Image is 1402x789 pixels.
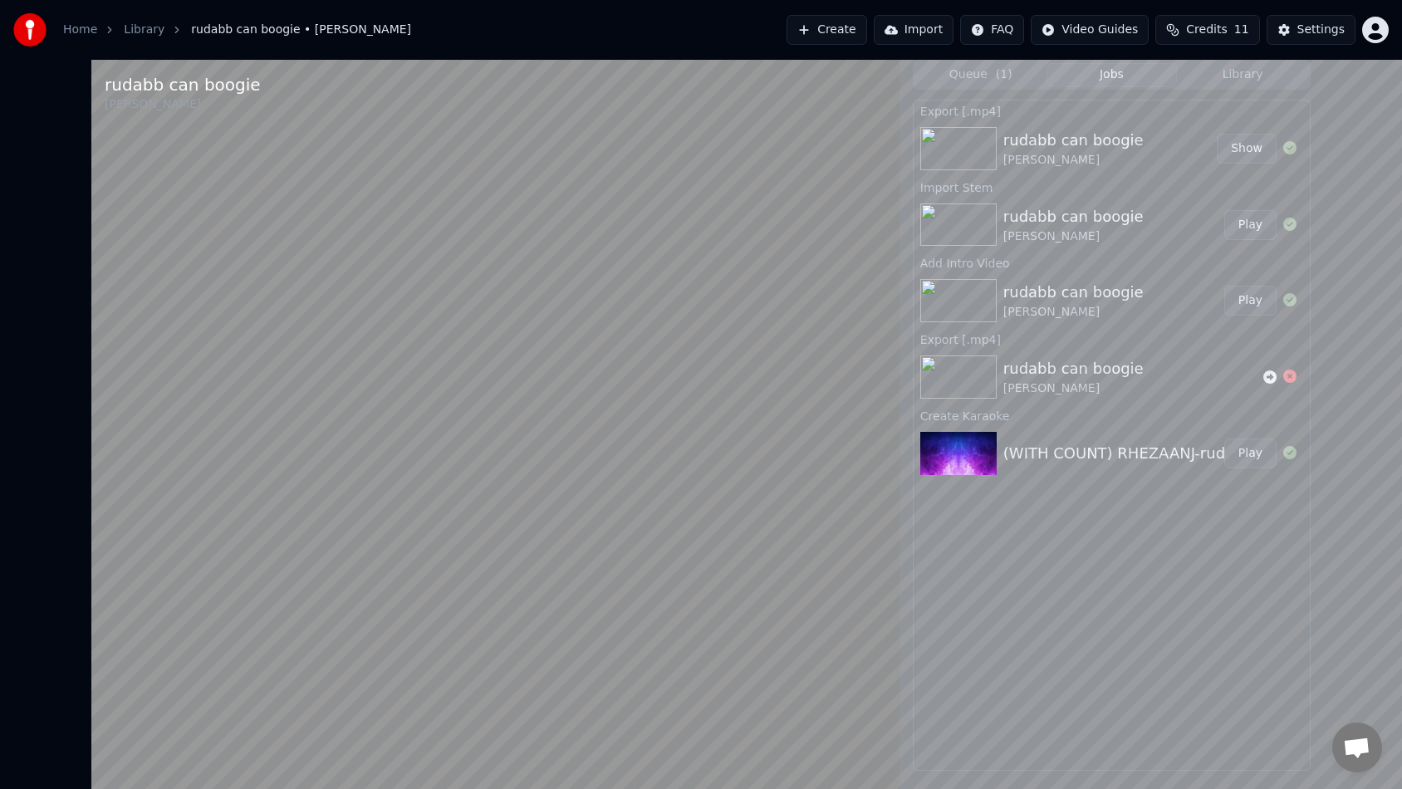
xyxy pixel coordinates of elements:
button: Import [874,15,953,45]
button: Create [787,15,867,45]
button: Play [1224,210,1277,240]
button: FAQ [960,15,1024,45]
div: (WITH COUNT) RHEZAANJ-rudabb-25385-V5 [1003,442,1331,465]
div: Add Intro Video [914,252,1310,272]
button: Queue [915,63,1047,87]
nav: breadcrumb [63,22,411,38]
div: [PERSON_NAME] [1003,380,1144,397]
div: Export [.mp4] [914,100,1310,120]
span: ( 1 ) [996,66,1012,83]
img: youka [13,13,47,47]
div: Import Stem [914,177,1310,197]
span: rudabb can boogie • [PERSON_NAME] [191,22,411,38]
div: rudabb can boogie [1003,357,1144,380]
div: rudabb can boogie [1003,281,1144,304]
button: Library [1177,63,1308,87]
div: Settings [1297,22,1345,38]
button: Credits11 [1155,15,1259,45]
div: [PERSON_NAME] [1003,152,1144,169]
button: Settings [1267,15,1355,45]
button: Play [1224,286,1277,316]
button: Video Guides [1031,15,1149,45]
div: Open chat [1332,723,1382,772]
div: rudabb can boogie [1003,129,1144,152]
span: 11 [1234,22,1249,38]
div: [PERSON_NAME] [105,96,261,113]
span: Credits [1186,22,1227,38]
div: Create Karaoke [914,405,1310,425]
div: [PERSON_NAME] [1003,228,1144,245]
button: Play [1224,439,1277,468]
div: rudabb can boogie [1003,205,1144,228]
a: Library [124,22,164,38]
div: rudabb can boogie [105,73,261,96]
a: Home [63,22,97,38]
button: Jobs [1047,63,1178,87]
div: [PERSON_NAME] [1003,304,1144,321]
div: Export [.mp4] [914,329,1310,349]
button: Show [1217,134,1277,164]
